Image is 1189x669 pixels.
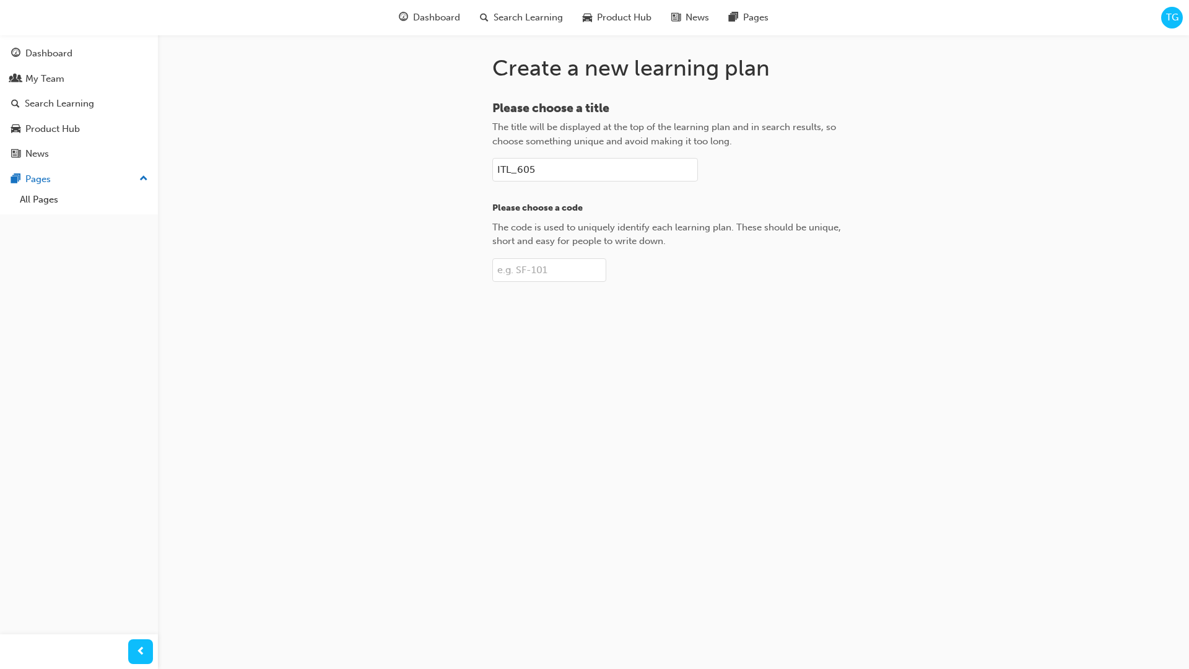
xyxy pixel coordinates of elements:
[389,5,470,30] a: guage-iconDashboard
[139,171,148,187] span: up-icon
[11,74,20,85] span: people-icon
[597,11,651,25] span: Product Hub
[5,168,153,191] button: Pages
[470,5,573,30] a: search-iconSearch Learning
[494,11,563,25] span: Search Learning
[413,11,460,25] span: Dashboard
[492,158,698,181] input: Please choose a titleThe title will be displayed at the top of the learning plan and in search re...
[729,10,738,25] span: pages-icon
[11,98,20,110] span: search-icon
[25,147,49,161] div: News
[5,92,153,115] a: Search Learning
[686,11,709,25] span: News
[399,10,408,25] span: guage-icon
[492,121,836,147] span: The title will be displayed at the top of the learning plan and in search results, so choose some...
[661,5,719,30] a: news-iconNews
[25,122,80,136] div: Product Hub
[25,72,64,86] div: My Team
[11,124,20,135] span: car-icon
[492,222,841,247] span: The code is used to uniquely identify each learning plan. These should be unique, short and easy ...
[15,190,153,209] a: All Pages
[25,46,72,61] div: Dashboard
[583,10,592,25] span: car-icon
[480,10,489,25] span: search-icon
[5,142,153,165] a: News
[25,172,51,186] div: Pages
[5,40,153,168] button: DashboardMy TeamSearch LearningProduct HubNews
[5,42,153,65] a: Dashboard
[492,201,855,216] p: Please choose a code
[743,11,769,25] span: Pages
[5,68,153,90] a: My Team
[719,5,778,30] a: pages-iconPages
[5,118,153,141] a: Product Hub
[136,644,146,660] span: prev-icon
[492,102,855,116] p: Please choose a title
[11,174,20,185] span: pages-icon
[1166,11,1178,25] span: TG
[492,258,606,282] input: Please choose a codeThe code is used to uniquely identify each learning plan. These should be uni...
[25,97,94,111] div: Search Learning
[492,55,855,82] h1: Create a new learning plan
[11,149,20,160] span: news-icon
[11,48,20,59] span: guage-icon
[573,5,661,30] a: car-iconProduct Hub
[1161,7,1183,28] button: TG
[671,10,681,25] span: news-icon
